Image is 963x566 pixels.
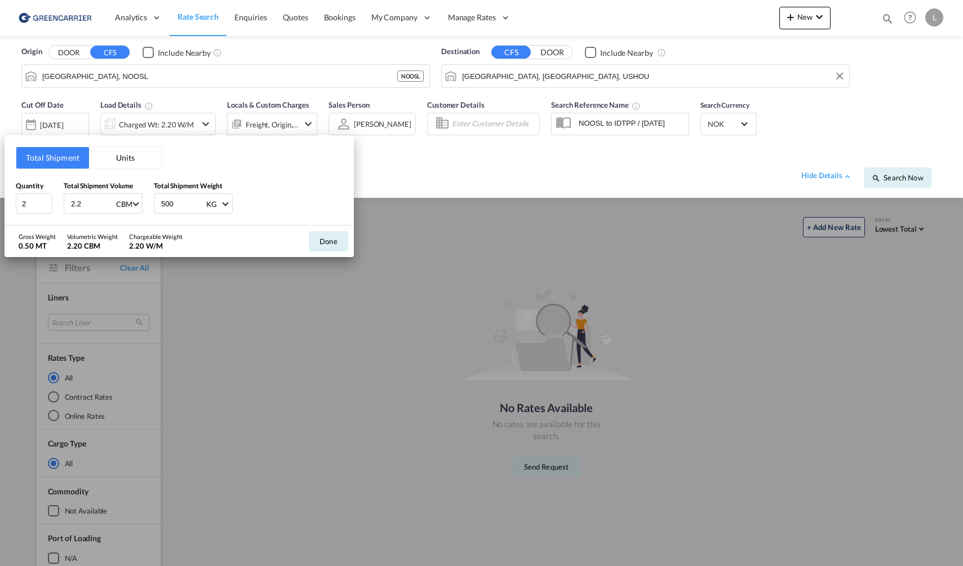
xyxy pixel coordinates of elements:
[160,194,205,213] input: Enter weight
[19,241,56,251] div: 0.50 MT
[67,232,118,241] div: Volumetric Weight
[89,147,162,169] button: Units
[129,232,183,241] div: Chargeable Weight
[116,200,132,209] div: CBM
[16,147,89,169] button: Total Shipment
[206,200,217,209] div: KG
[154,182,223,190] span: Total Shipment Weight
[67,241,118,251] div: 2.20 CBM
[64,182,133,190] span: Total Shipment Volume
[70,194,115,213] input: Enter volume
[309,231,348,251] button: Done
[19,232,56,241] div: Gross Weight
[129,241,183,251] div: 2.20 W/M
[16,193,52,214] input: Qty
[16,182,43,190] span: Quantity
